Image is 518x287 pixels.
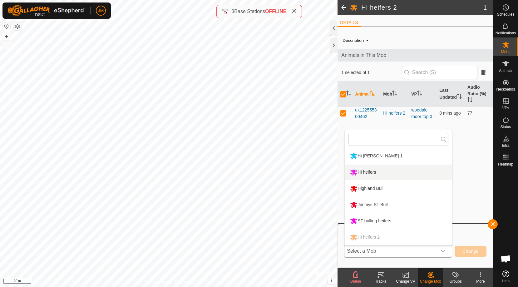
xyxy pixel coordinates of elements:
span: 3 [231,9,234,14]
th: Last Updated [437,82,465,107]
span: 23 Sept 2025, 2:16 pm [439,111,461,116]
p-sorticon: Activate to sort [417,92,422,96]
span: - [364,35,370,45]
div: Hi [PERSON_NAME] 1 [348,151,404,161]
th: Audio Ratio (%) [465,82,493,107]
div: Change VP [393,279,418,284]
div: ST bulling heifers [348,216,393,226]
div: Highland Bull [348,183,385,194]
span: OFFLINE [265,9,286,14]
div: dropdown trigger [437,245,449,257]
span: Animals [499,69,512,72]
span: VPs [502,106,509,110]
span: Delete [350,279,361,284]
li: Jimmys ST Bull [345,197,452,213]
span: Status [500,125,511,129]
button: i [328,277,335,284]
a: Contact Us [175,279,193,285]
button: Reset Map [3,22,10,30]
li: Hi heifers [345,165,452,180]
th: Mob [381,82,409,107]
li: Highland Bull [345,181,452,196]
li: DETAILS [338,19,360,27]
th: VP [409,82,437,107]
span: Animals in This Mob [341,52,489,59]
button: Change [455,246,486,257]
li: Hi Stears 1 [345,148,452,164]
p-sorticon: Activate to sort [346,92,351,96]
img: Gallagher Logo [7,5,86,16]
ul: Option List [345,148,452,245]
p-sorticon: Activate to sort [467,98,472,103]
button: Map Layers [14,23,21,30]
p-sorticon: Activate to sort [392,92,397,96]
a: Privacy Policy [144,279,168,285]
th: Animal [353,82,381,107]
span: uk122555300462 [355,107,378,120]
span: Change [462,249,479,254]
span: Select a Mob [344,245,437,257]
li: ST bulling heifers [345,213,452,229]
input: Search (S) [402,66,477,79]
span: Help [502,279,510,283]
span: Notifications [496,31,516,35]
div: Hi heifers [348,167,377,178]
span: JM [98,7,104,14]
button: + [3,33,10,40]
div: Tracks [368,279,393,284]
div: More [468,279,493,284]
div: Open chat [496,250,515,268]
span: Infra [502,144,509,147]
div: Jimmys ST Bull [348,200,389,210]
span: 1 selected of 1 [341,69,402,76]
span: 77 [467,111,472,116]
span: Neckbands [496,87,515,91]
button: – [3,41,10,48]
a: Help [493,268,518,285]
span: Base Stations [234,9,265,14]
span: Mobs [501,50,510,54]
span: i [331,278,332,283]
span: Heatmap [498,162,513,166]
span: Schedules [497,12,514,16]
p-sorticon: Activate to sort [457,95,462,100]
p-sorticon: Activate to sort [370,92,375,96]
div: Change Mob [418,279,443,284]
div: Groups [443,279,468,284]
h2: Hi heifers 2 [361,4,483,11]
a: woodale moor top 0 [411,107,432,119]
span: 1 [483,3,487,12]
label: Description [343,38,364,43]
div: Hi heifers 2 [383,110,406,116]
